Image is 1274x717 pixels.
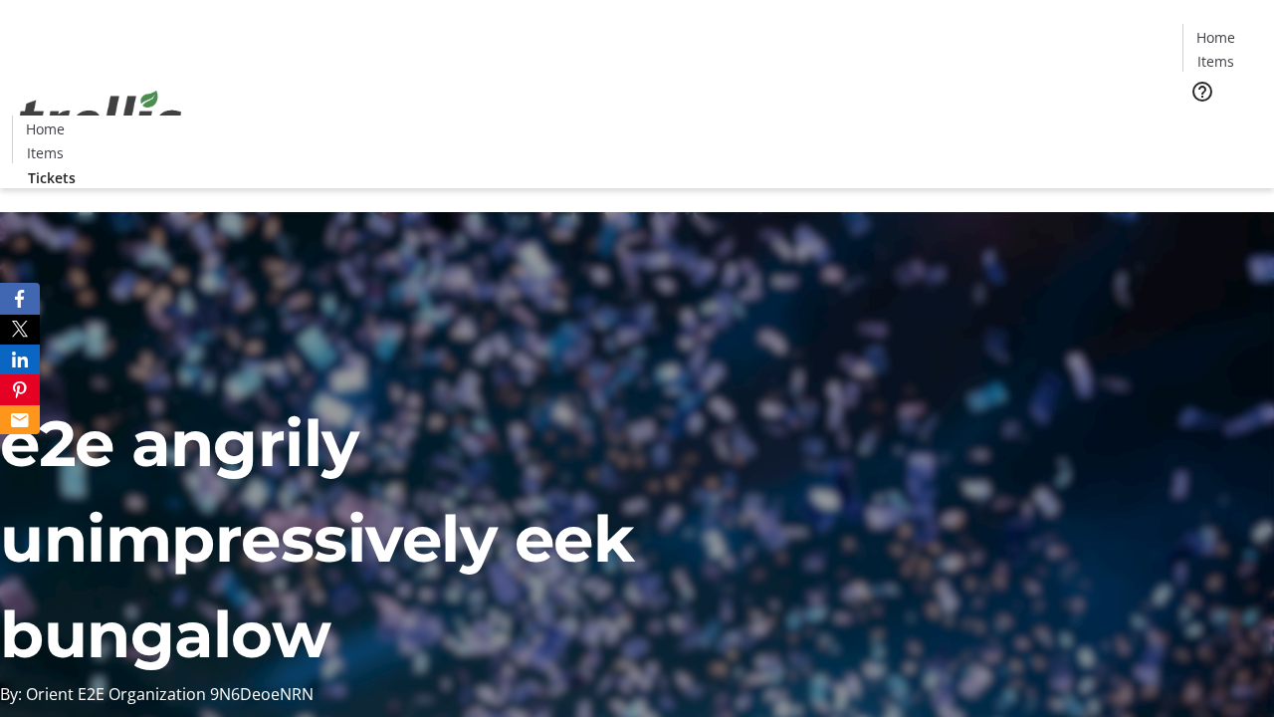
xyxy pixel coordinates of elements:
span: Home [26,119,65,139]
span: Tickets [1198,116,1246,136]
span: Items [27,142,64,163]
button: Help [1182,72,1222,112]
span: Home [1196,27,1235,48]
a: Home [1183,27,1247,48]
a: Home [13,119,77,139]
a: Tickets [12,167,92,188]
span: Items [1197,51,1234,72]
a: Items [13,142,77,163]
a: Items [1183,51,1247,72]
img: Orient E2E Organization 9N6DeoeNRN's Logo [12,69,189,168]
span: Tickets [28,167,76,188]
a: Tickets [1182,116,1262,136]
